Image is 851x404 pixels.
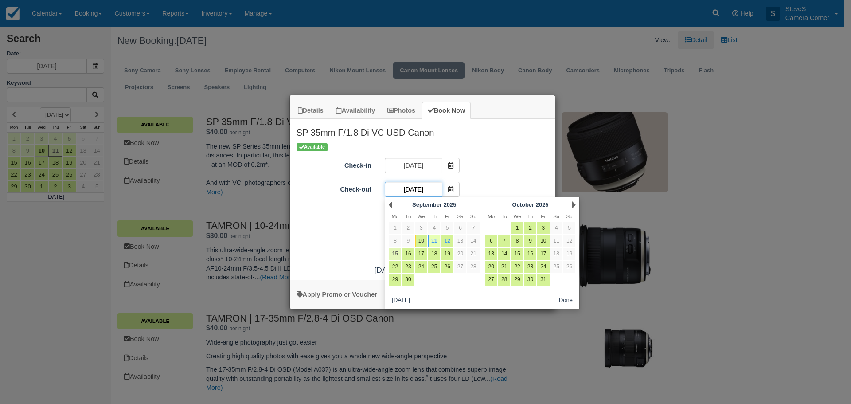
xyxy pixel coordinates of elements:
[513,213,521,219] span: Wednesday
[454,261,466,273] a: 27
[537,222,549,234] a: 3
[402,274,414,286] a: 30
[441,222,453,234] a: 5
[375,266,429,275] span: [DATE] - [DATE]
[498,235,510,247] a: 7
[537,248,549,260] a: 17
[563,235,575,247] a: 12
[467,235,479,247] a: 14
[511,248,523,260] a: 15
[297,143,328,151] span: Available
[422,102,471,119] a: Book Now
[402,235,414,247] a: 9
[389,274,401,286] a: 29
[402,248,414,260] a: 16
[412,201,442,208] span: September
[402,261,414,273] a: 23
[441,248,453,260] a: 19
[524,248,536,260] a: 16
[467,222,479,234] a: 7
[566,213,573,219] span: Sunday
[511,261,523,273] a: 22
[498,248,510,260] a: 14
[537,235,549,247] a: 10
[563,261,575,273] a: 26
[431,213,437,219] span: Thursday
[382,102,421,119] a: Photos
[415,222,427,234] a: 3
[290,119,555,142] h2: SP 35mm F/1.8 Di VC USD Canon
[389,235,401,247] a: 8
[415,248,427,260] a: 17
[511,274,523,286] a: 29
[498,274,510,286] a: 28
[389,295,414,306] button: [DATE]
[563,222,575,234] a: 5
[428,261,440,273] a: 25
[454,248,466,260] a: 20
[389,222,401,234] a: 1
[498,261,510,273] a: 21
[524,222,536,234] a: 2
[524,261,536,273] a: 23
[290,182,378,194] label: Check-out
[402,222,414,234] a: 2
[485,261,497,273] a: 20
[297,291,377,298] a: Apply Voucher
[524,235,536,247] a: 9
[389,261,401,273] a: 22
[536,201,549,208] span: 2025
[405,213,411,219] span: Tuesday
[488,213,495,219] span: Monday
[418,213,425,219] span: Wednesday
[389,248,401,260] a: 15
[467,261,479,273] a: 28
[454,222,466,234] a: 6
[470,213,476,219] span: Sunday
[485,235,497,247] a: 6
[389,201,392,208] a: Prev
[553,213,559,219] span: Saturday
[541,213,546,219] span: Friday
[444,201,457,208] span: 2025
[524,274,536,286] a: 30
[290,158,378,170] label: Check-in
[428,222,440,234] a: 4
[415,235,427,247] a: 10
[290,119,555,275] div: Item Modal
[512,201,534,208] span: October
[457,213,463,219] span: Saturday
[454,235,466,247] a: 13
[467,248,479,260] a: 21
[290,265,555,276] div: :
[555,295,576,306] button: Done
[563,248,575,260] a: 19
[485,274,497,286] a: 27
[441,235,453,247] a: 12
[415,261,427,273] a: 24
[550,248,562,260] a: 18
[550,261,562,273] a: 25
[485,248,497,260] a: 13
[445,213,450,219] span: Friday
[537,274,549,286] a: 31
[572,201,576,208] a: Next
[391,213,398,219] span: Monday
[330,102,381,119] a: Availability
[441,261,453,273] a: 26
[550,222,562,234] a: 4
[501,213,507,219] span: Tuesday
[428,248,440,260] a: 18
[511,222,523,234] a: 1
[292,102,329,119] a: Details
[428,235,440,247] a: 11
[527,213,534,219] span: Thursday
[537,261,549,273] a: 24
[550,235,562,247] a: 11
[511,235,523,247] a: 8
